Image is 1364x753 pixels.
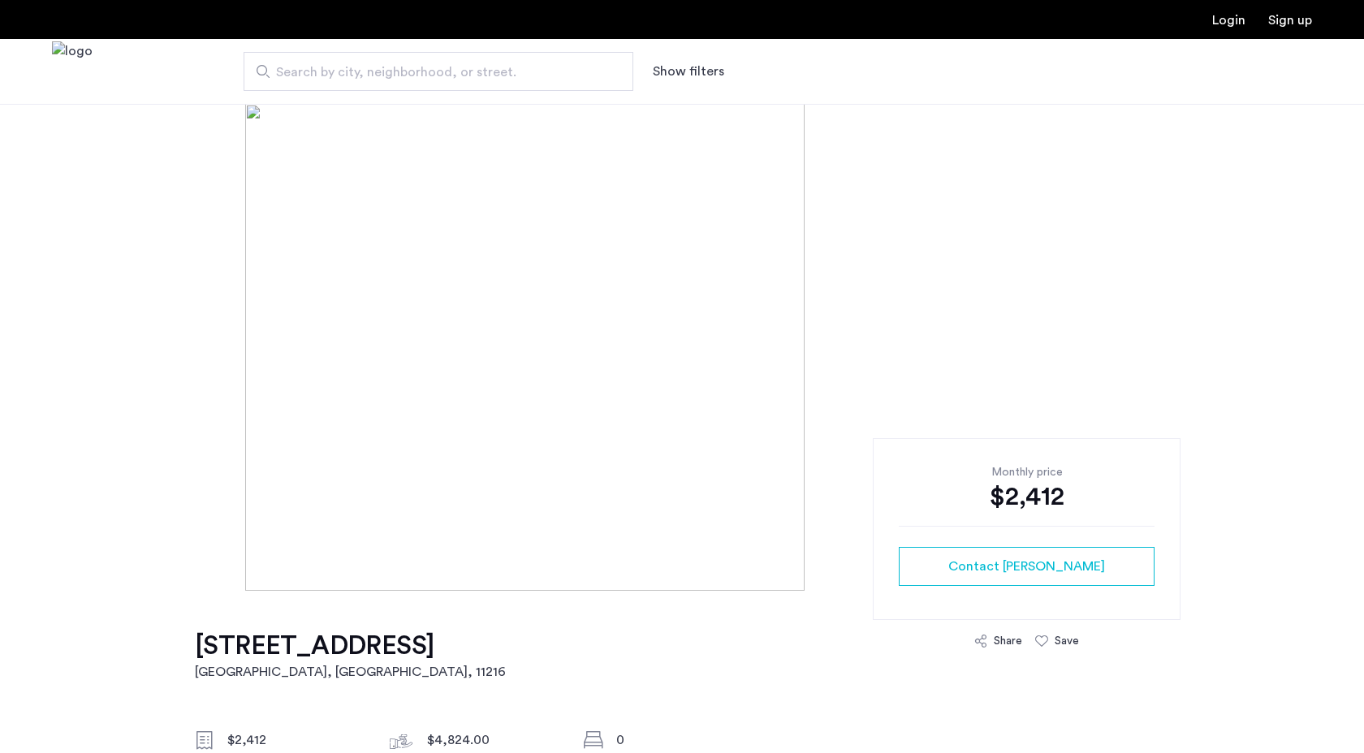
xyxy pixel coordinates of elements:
[616,730,753,750] div: 0
[899,547,1155,586] button: button
[994,633,1022,649] div: Share
[195,662,506,682] h2: [GEOGRAPHIC_DATA], [GEOGRAPHIC_DATA] , 11216
[427,730,563,750] div: $4,824.00
[245,104,1118,591] img: [object%20Object]
[244,52,633,91] input: Apartment Search
[899,464,1155,480] div: Monthly price
[195,630,506,682] a: [STREET_ADDRESS][GEOGRAPHIC_DATA], [GEOGRAPHIC_DATA], 11216
[1055,633,1079,649] div: Save
[227,730,364,750] div: $2,412
[52,41,93,102] img: logo
[276,62,588,82] span: Search by city, neighborhood, or street.
[1268,14,1312,27] a: Registration
[52,41,93,102] a: Cazamio Logo
[195,630,506,662] h1: [STREET_ADDRESS]
[899,480,1155,513] div: $2,412
[948,557,1105,576] span: Contact [PERSON_NAME]
[1212,14,1245,27] a: Login
[653,62,724,81] button: Show or hide filters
